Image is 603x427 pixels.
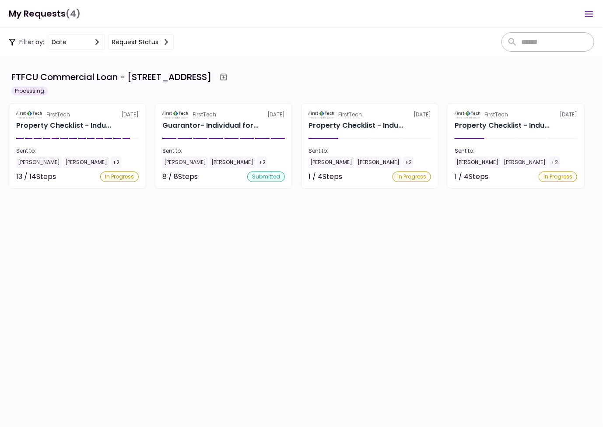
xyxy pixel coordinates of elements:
[48,34,105,50] button: date
[162,111,285,119] div: [DATE]
[162,147,285,155] div: Sent to:
[309,147,431,155] div: Sent to:
[578,3,599,24] button: Open menu
[257,157,267,168] div: +2
[162,157,208,168] div: [PERSON_NAME]
[309,111,335,119] img: Partner logo
[210,157,255,168] div: [PERSON_NAME]
[108,34,174,50] button: Request status
[247,171,285,182] div: submitted
[455,111,577,119] div: [DATE]
[393,171,431,182] div: In Progress
[216,69,231,85] button: Archive workflow
[455,120,550,131] div: Property Checklist - Industrial for ASTRO PROPERTIES LLC 155 West 200 South
[309,111,431,119] div: [DATE]
[63,157,109,168] div: [PERSON_NAME]
[9,5,81,23] h1: My Requests
[9,34,174,50] div: Filter by:
[11,70,211,84] div: FTFCU Commercial Loan - [STREET_ADDRESS]
[16,147,139,155] div: Sent to:
[339,111,362,119] div: FirstTech
[162,111,189,119] img: Partner logo
[100,171,139,182] div: In Progress
[403,157,414,168] div: +2
[309,157,354,168] div: [PERSON_NAME]
[502,157,547,168] div: [PERSON_NAME]
[16,157,62,168] div: [PERSON_NAME]
[485,111,508,119] div: FirstTech
[539,171,577,182] div: In Progress
[309,120,403,131] div: Property Checklist - Industrial for ASTRO PROPERTIES LLC 175 West 3450 South
[162,171,198,182] div: 8 / 8 Steps
[455,147,577,155] div: Sent to:
[16,120,111,131] div: Property Checklist - Industrial for ASTRO PROPERTIES LLC 1650 S Carbon Ave
[309,171,342,182] div: 1 / 4 Steps
[356,157,401,168] div: [PERSON_NAME]
[66,5,81,23] span: (4)
[193,111,216,119] div: FirstTech
[162,120,259,131] div: Guarantor- Individual for ASTRO PROPERTIES LLC Andrew Stroman
[455,111,481,119] img: Partner logo
[455,157,500,168] div: [PERSON_NAME]
[11,87,48,95] div: Processing
[16,111,43,119] img: Partner logo
[46,111,70,119] div: FirstTech
[455,171,488,182] div: 1 / 4 Steps
[16,171,56,182] div: 13 / 14 Steps
[52,37,67,47] div: date
[16,111,139,119] div: [DATE]
[549,157,560,168] div: +2
[111,157,121,168] div: +2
